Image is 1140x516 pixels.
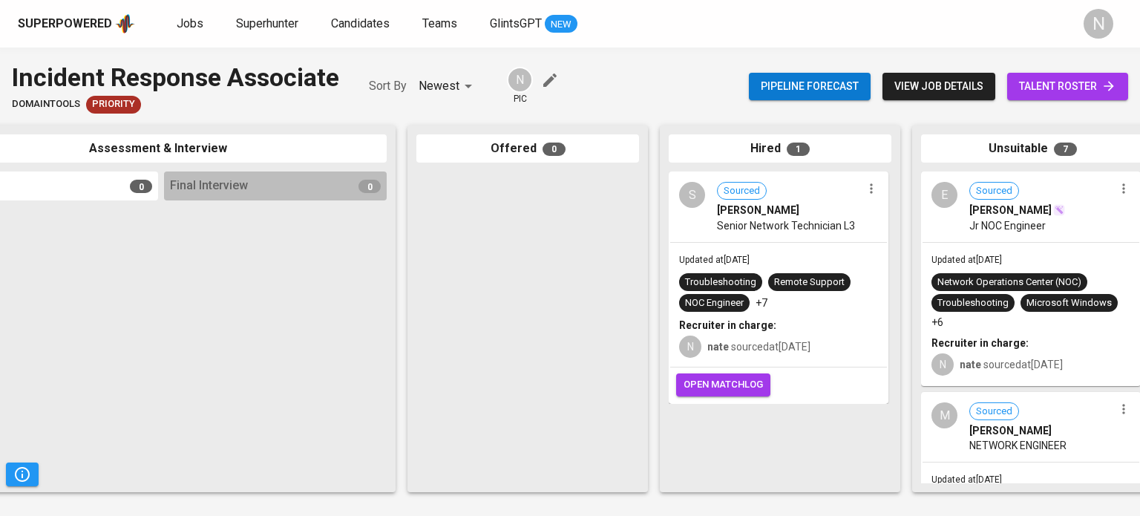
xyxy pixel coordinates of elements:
[1019,77,1116,96] span: talent roster
[490,15,577,33] a: GlintsGPT NEW
[756,295,767,310] p: +7
[970,184,1018,198] span: Sourced
[331,16,390,30] span: Candidates
[718,184,766,198] span: Sourced
[1007,73,1128,100] a: talent roster
[1026,296,1112,310] div: Microsoft Windows
[882,73,995,100] button: view job details
[369,77,407,95] p: Sort By
[937,296,1009,310] div: Troubleshooting
[969,438,1067,453] span: NETWORK ENGINEER
[419,77,459,95] p: Newest
[707,341,810,353] span: sourced at [DATE]
[1054,143,1077,156] span: 7
[931,315,943,330] p: +6
[969,203,1052,218] span: [PERSON_NAME]
[86,96,141,114] div: New Job received from Demand Team, Client Priority
[679,336,701,358] div: N
[236,16,298,30] span: Superhunter
[707,341,729,353] b: nate
[679,319,776,331] b: Recruiter in charge:
[490,16,542,30] span: GlintsGPT
[931,182,957,208] div: E
[931,474,1002,485] span: Updated at [DATE]
[717,218,855,233] span: Senior Network Technician L3
[419,73,477,100] div: Newest
[507,67,533,105] div: pic
[669,172,888,404] div: SSourced[PERSON_NAME]Senior Network Technician L3Updated at[DATE]TroubleshootingRemote SupportNOC...
[685,296,744,310] div: NOC Engineer
[969,423,1052,438] span: [PERSON_NAME]
[676,373,770,396] button: open matchlog
[749,73,871,100] button: Pipeline forecast
[12,97,80,111] span: DomainTools
[684,376,763,393] span: open matchlog
[358,180,381,193] span: 0
[545,17,577,32] span: NEW
[787,143,810,156] span: 1
[18,13,135,35] a: Superpoweredapp logo
[177,15,206,33] a: Jobs
[115,13,135,35] img: app logo
[894,77,983,96] span: view job details
[969,218,1046,233] span: Jr NOC Engineer
[774,275,845,290] div: Remote Support
[960,359,981,370] b: nate
[18,16,112,33] div: Superpowered
[12,59,339,96] div: Incident Response Associate
[970,405,1018,419] span: Sourced
[679,255,750,265] span: Updated at [DATE]
[761,77,859,96] span: Pipeline forecast
[416,134,639,163] div: Offered
[422,16,457,30] span: Teams
[86,97,141,111] span: Priority
[931,255,1002,265] span: Updated at [DATE]
[1084,9,1113,39] div: N
[931,402,957,428] div: M
[170,177,248,195] span: Final Interview
[960,359,1063,370] span: sourced at [DATE]
[931,337,1029,349] b: Recruiter in charge:
[6,463,39,486] button: Pipeline Triggers
[937,275,1081,290] div: Network Operations Center (NOC)
[685,275,756,290] div: Troubleshooting
[130,180,152,193] span: 0
[543,143,566,156] span: 0
[717,203,799,218] span: [PERSON_NAME]
[422,15,460,33] a: Teams
[507,67,533,93] div: N
[331,15,393,33] a: Candidates
[931,353,954,376] div: N
[1053,204,1065,216] img: magic_wand.svg
[177,16,203,30] span: Jobs
[679,182,705,208] div: S
[236,15,301,33] a: Superhunter
[669,134,891,163] div: Hired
